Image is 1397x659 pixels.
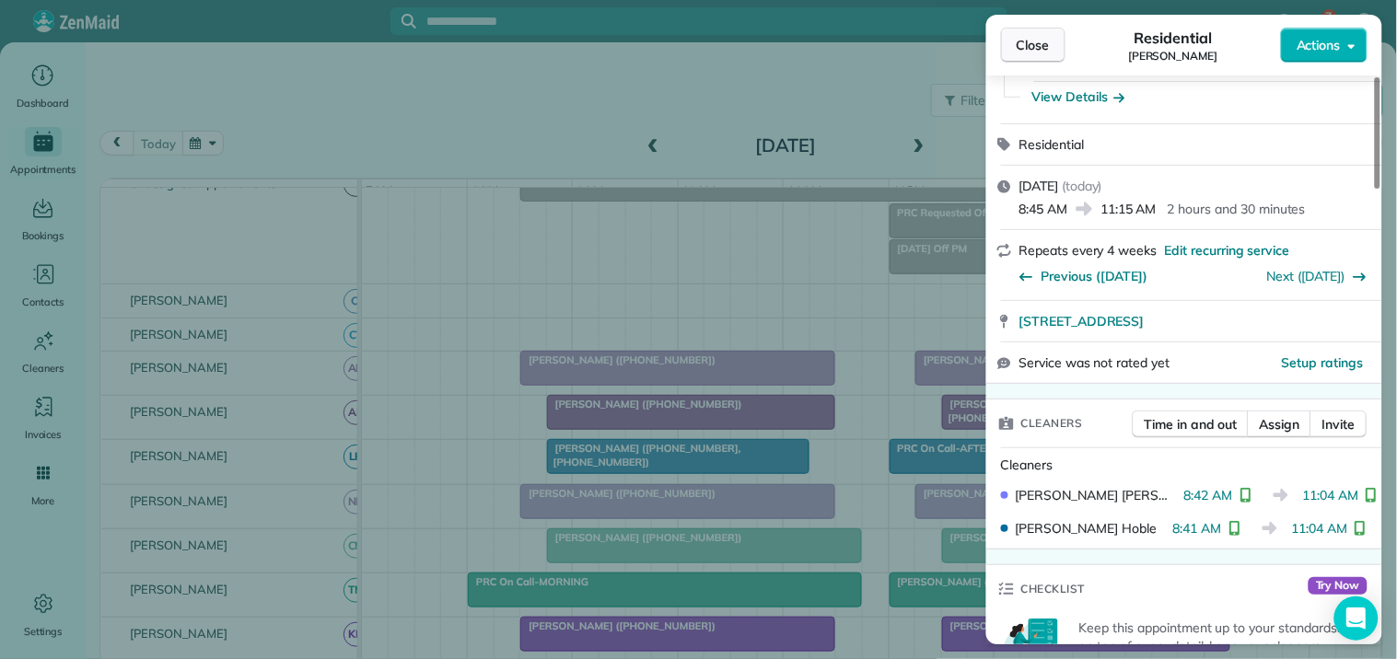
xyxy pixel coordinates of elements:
[1001,28,1065,63] button: Close
[1133,410,1250,438] button: Time in and out
[1292,519,1348,538] span: 11:04 AM
[1309,577,1368,595] span: Try Now
[1168,200,1306,218] p: 2 hours and 30 minutes
[1297,36,1341,54] span: Actions
[1334,596,1379,641] div: Open Intercom Messenger
[1260,415,1300,434] span: Assign
[1016,486,1177,504] span: [PERSON_NAME] [PERSON_NAME]
[1019,353,1170,373] span: Service was not rated yet
[1101,200,1158,218] span: 11:15 AM
[1173,519,1222,538] span: 8:41 AM
[1248,410,1312,438] button: Assign
[1135,27,1213,49] span: Residential
[1165,241,1290,260] span: Edit recurring service
[1019,242,1158,259] span: Repeats every 4 weeks
[1016,519,1157,538] span: [PERSON_NAME] Hoble
[1021,580,1086,598] span: Checklist
[1322,415,1356,434] span: Invite
[1017,36,1050,54] span: Close
[1019,312,1145,330] span: [STREET_ADDRESS]
[1268,268,1346,284] a: Next ([DATE])
[1019,312,1371,330] a: [STREET_ADDRESS]
[1019,178,1059,194] span: [DATE]
[1128,49,1218,64] span: [PERSON_NAME]
[1303,486,1359,504] span: 11:04 AM
[1042,267,1148,285] span: Previous ([DATE])
[1145,415,1238,434] span: Time in and out
[1184,486,1233,504] span: 8:42 AM
[1032,87,1125,106] button: View Details
[1021,414,1083,433] span: Cleaners
[1268,267,1368,285] button: Next ([DATE])
[1283,354,1365,371] span: Setup ratings
[1019,136,1085,153] span: Residential
[1063,178,1103,194] span: ( today )
[1310,410,1368,438] button: Invite
[1019,267,1148,285] button: Previous ([DATE])
[1019,200,1068,218] span: 8:45 AM
[1001,457,1054,473] span: Cleaners
[1283,353,1365,372] button: Setup ratings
